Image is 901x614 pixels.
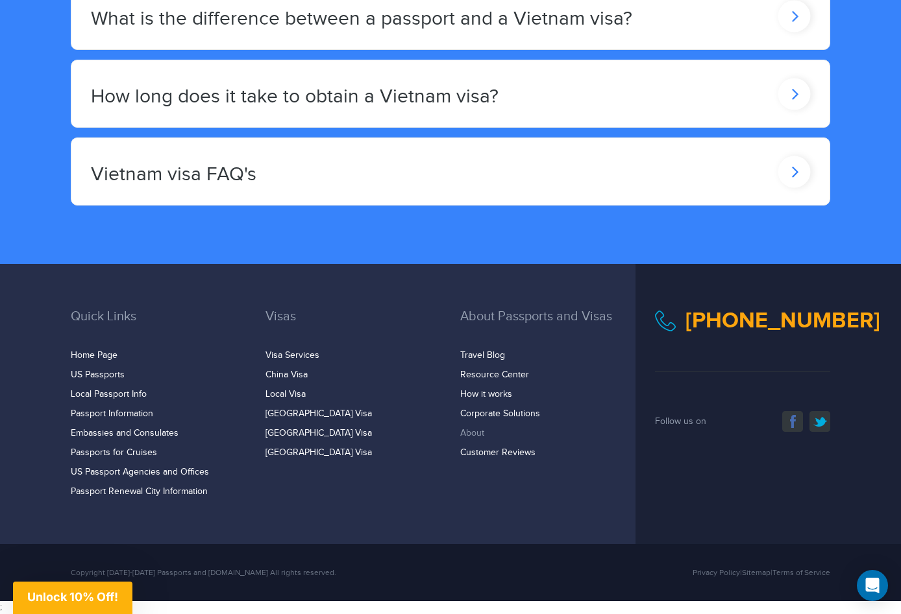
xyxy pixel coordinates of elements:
[265,428,372,438] a: [GEOGRAPHIC_DATA] Visa
[91,164,256,185] h2: Vietnam visa FAQ's
[71,486,208,497] a: Passport Renewal City Information
[265,447,372,458] a: [GEOGRAPHIC_DATA] Visa
[265,370,308,380] a: China Visa
[71,408,153,419] a: Passport Information
[685,307,880,334] a: [PHONE_NUMBER]
[857,570,888,601] div: Open Intercom Messenger
[265,408,372,419] a: [GEOGRAPHIC_DATA] Visa
[61,567,580,578] div: Copyright [DATE]-[DATE] Passports and [DOMAIN_NAME] All rights reserved.
[460,408,540,419] a: Corporate Solutions
[71,428,179,438] a: Embassies and Consulates
[580,567,840,578] div: | |
[460,370,529,380] a: Resource Center
[782,411,803,432] a: facebook
[460,309,636,343] h3: About Passports and Visas
[460,447,536,458] a: Customer Reviews
[71,467,209,477] a: US Passport Agencies and Offices
[91,86,499,108] h2: How long does it take to obtain a Vietnam visa?
[91,8,632,30] h2: What is the difference between a passport and a Vietnam visa?
[71,447,157,458] a: Passports for Cruises
[27,590,118,604] span: Unlock 10% Off!
[71,389,147,399] a: Local Passport Info
[742,568,771,577] a: Sitemap
[71,370,125,380] a: US Passports
[265,389,306,399] a: Local Visa
[460,350,505,360] a: Travel Blog
[71,309,246,343] h3: Quick Links
[460,428,484,438] a: About
[265,309,441,343] h3: Visas
[809,411,830,432] a: twitter
[13,582,132,614] div: Unlock 10% Off!
[693,568,740,577] a: Privacy Policy
[71,350,117,360] a: Home Page
[265,350,319,360] a: Visa Services
[655,416,706,427] span: Follow us on
[460,389,512,399] a: How it works
[772,568,830,577] a: Terms of Service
